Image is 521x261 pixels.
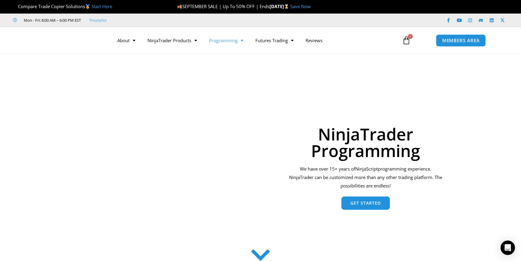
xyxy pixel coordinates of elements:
a: Reviews [300,33,328,47]
span: Mon - Fri: 8:00 AM – 6:00 PM EST [22,17,81,24]
a: Programming [203,33,249,47]
a: Get Started [341,197,390,210]
img: LogoAI | Affordable Indicators – NinjaTrader [35,30,100,51]
span: 0 [408,34,413,39]
img: ⌛ [284,4,289,9]
span: NinjaScript [355,166,378,172]
a: Futures Trading [249,33,300,47]
div: Open Intercom Messenger [501,241,515,255]
img: programming 1 | Affordable Indicators – NinjaTrader [86,85,260,237]
span: MEMBERS AREA [442,38,480,43]
nav: Menu [111,33,395,47]
span: SEPTEMBER SALE | Up To 50% OFF | Ends [177,3,270,9]
a: Start Here [91,3,112,9]
a: Trustpilot [89,17,107,24]
span: Get Started [350,201,381,205]
h1: NinjaTrader Programming [287,126,444,159]
a: Save Now [290,3,311,9]
span: Compare Trade Copier Solutions [13,3,112,9]
img: 🏆 [13,4,18,9]
strong: [DATE] [270,3,290,9]
a: NinjaTrader Products [141,33,203,47]
img: 🥇 [85,4,90,9]
div: We have over 15+ years of [287,165,444,190]
img: 🍂 [177,4,182,9]
a: MEMBERS AREA [436,34,486,47]
span: programming experience. NinjaTrader can be customized more than any other trading platform. The p... [289,166,442,189]
a: 0 [393,32,420,49]
a: About [111,33,141,47]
